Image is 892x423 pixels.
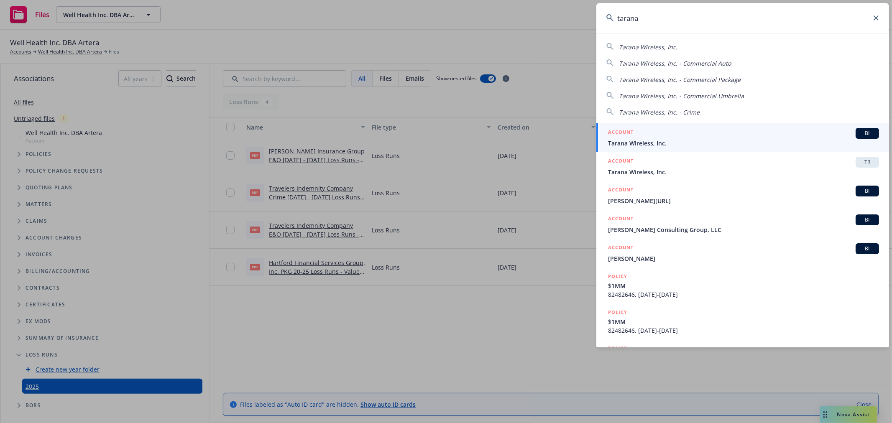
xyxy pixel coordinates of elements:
[596,152,889,181] a: ACCOUNTTRTarana Wireless, Inc.
[608,290,879,299] span: 82482646, [DATE]-[DATE]
[608,186,634,196] h5: ACCOUNT
[619,108,700,116] span: Tarana Wireless, Inc. - Crime
[608,157,634,167] h5: ACCOUNT
[596,123,889,152] a: ACCOUNTBITarana Wireless, Inc.
[859,130,876,137] span: BI
[596,339,889,375] a: POLICY
[608,344,627,352] h5: POLICY
[608,308,627,316] h5: POLICY
[859,216,876,224] span: BI
[608,281,879,290] span: $1MM
[859,245,876,252] span: BI
[608,326,879,335] span: 82482646, [DATE]-[DATE]
[619,92,744,100] span: Tarana Wireless, Inc. - Commercial Umbrella
[596,303,889,339] a: POLICY$1MM82482646, [DATE]-[DATE]
[619,76,741,84] span: Tarana Wireless, Inc. - Commercial Package
[596,3,889,33] input: Search...
[596,181,889,210] a: ACCOUNTBI[PERSON_NAME][URL]
[859,158,876,166] span: TR
[608,243,634,253] h5: ACCOUNT
[596,210,889,239] a: ACCOUNTBI[PERSON_NAME] Consulting Group, LLC
[608,254,879,263] span: [PERSON_NAME]
[608,317,879,326] span: $1MM
[608,214,634,224] h5: ACCOUNT
[596,268,889,303] a: POLICY$1MM82482646, [DATE]-[DATE]
[619,43,677,51] span: Tarana Wireless, Inc.
[596,239,889,268] a: ACCOUNTBI[PERSON_NAME]
[608,128,634,138] h5: ACCOUNT
[608,225,879,234] span: [PERSON_NAME] Consulting Group, LLC
[608,196,879,205] span: [PERSON_NAME][URL]
[608,139,879,148] span: Tarana Wireless, Inc.
[608,168,879,176] span: Tarana Wireless, Inc.
[619,59,731,67] span: Tarana Wireless, Inc. - Commercial Auto
[859,187,876,195] span: BI
[608,272,627,280] h5: POLICY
